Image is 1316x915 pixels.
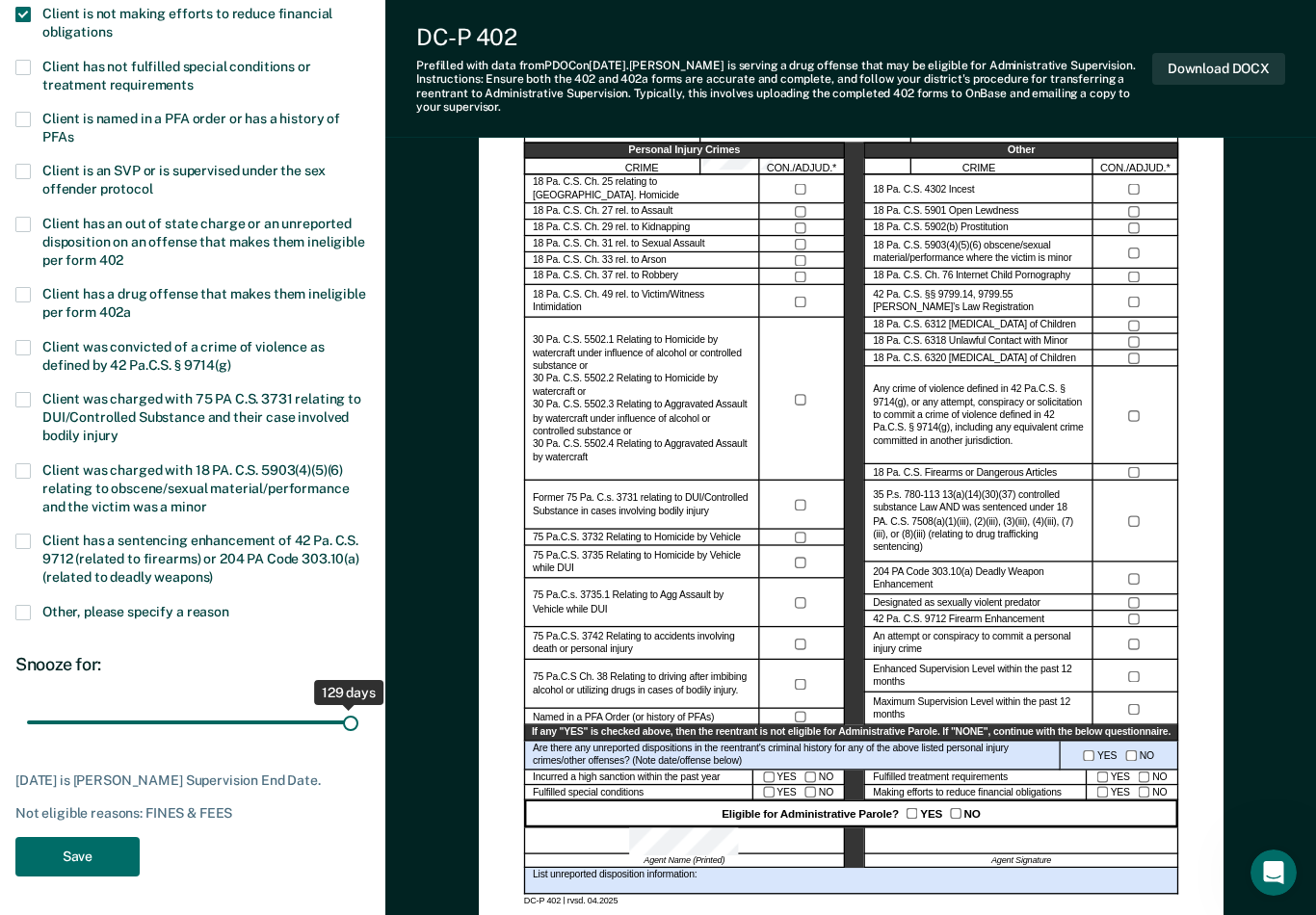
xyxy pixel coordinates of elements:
label: 18 Pa. C.S. 5902(b) Prostitution [873,222,1008,236]
label: 18 Pa. C.S. Ch. 25 relating to [GEOGRAPHIC_DATA]. Homicide [533,177,750,203]
button: Save [15,837,140,876]
label: 18 Pa. C.S. Ch. 27 rel. to Assault [533,206,672,220]
div: List unreported disposition information: [523,868,1177,895]
label: 75 Pa.C.s. 3735.1 Relating to Agg Assault by Vehicle while DUI [533,590,750,616]
label: Any crime of violence defined in 42 Pa.C.S. § 9714(g), or any attempt, conspiracy or solicitation... [873,383,1085,449]
div: Eligible for Administrative Parole? YES NO [523,801,1177,828]
span: Client is not making efforts to reduce financial obligations [42,6,332,39]
label: 42 Pa. C.S. 9712 Firearm Enhancement [873,614,1044,627]
div: YES NO [1087,770,1178,785]
label: 18 Pa. C.S. 6312 [MEDICAL_DATA] of Children [873,320,1076,333]
span: Client has not fulfilled special conditions or treatment requirements [42,59,311,92]
label: 75 Pa.C.S. 3742 Relating to accidents involving death or personal injury [533,631,750,657]
label: Enhanced Supervision Level within the past 12 months [873,664,1085,690]
label: Maximum Supervision Level within the past 12 months [873,696,1085,722]
label: An attempt or conspiracy to commit a personal injury crime [873,631,1085,657]
div: YES NO [1060,742,1177,771]
div: Fulfilled treatment requirements [864,770,1087,785]
div: CRIME [864,159,1093,175]
label: 18 Pa. C.S. 4302 Incest [873,183,974,196]
div: Agent Signature [864,854,1178,868]
span: Client is an SVP or is supervised under the sex offender protocol [42,163,325,196]
iframe: Intercom live chat [1250,850,1297,896]
label: 18 Pa. C.S. Ch. 37 rel. to Robbery [533,271,678,284]
label: 18 Pa. C.S. Firearms or Dangerous Articles [873,466,1057,480]
div: DC-P 402 | rvsd. 04.2025 [523,895,1177,906]
span: Client has a drug offense that makes them ineligible per form 402a [42,286,366,320]
div: Are there any unreported dispositions in the reentrant's criminal history for any of the above li... [523,742,1060,771]
label: 30 Pa. C.S. 5502.1 Relating to Homicide by watercraft under influence of alcohol or controlled su... [533,334,750,464]
div: Other [864,143,1178,159]
label: 18 Pa. C.S. Ch. 29 rel. to Kidnapping [533,222,690,236]
div: Personal Injury Crimes [523,143,844,159]
label: 35 P.s. 780-113 13(a)(14)(30)(37) controlled substance Law AND was sentenced under 18 PA. C.S. 75... [873,489,1085,555]
div: Not eligible reasons: FINES & FEES [15,805,370,822]
label: Former 75 Pa. C.s. 3731 relating to DUI/Controlled Substance in cases involving bodily injury [533,493,750,519]
div: Prefilled with data from PDOC on [DATE] . [PERSON_NAME] is serving a drug offense that may be eli... [416,59,1152,115]
div: [DATE] is [PERSON_NAME] Supervision End Date. [15,772,370,789]
div: Agent Name (Printed) [523,854,844,868]
span: Client has a sentencing enhancement of 42 Pa. C.S. 9712 (related to firearms) or 204 PA Code 303.... [42,533,359,585]
label: 18 Pa. C.S. 5901 Open Lewdness [873,206,1018,220]
label: Named in a PFA Order (or history of PFAs) [533,711,714,724]
div: CON./ADJUD.* [759,159,844,175]
label: 75 Pa.C.S. 3732 Relating to Homicide by Vehicle [533,532,741,545]
div: If any "YES" is checked above, then the reentrant is not eligible for Administrative Parole. If "... [523,726,1177,742]
span: Other, please specify a reason [42,604,229,619]
label: 18 Pa. C.S. Ch. 49 rel. to Victim/Witness Intimidation [533,289,750,315]
label: Designated as sexually violent predator [873,597,1040,611]
label: 18 Pa. C.S. 6318 Unlawful Contact with Minor [873,336,1067,350]
label: 18 Pa. C.S. Ch. 31 rel. to Sexual Assault [533,238,704,251]
div: Snooze for: [15,654,370,675]
div: Making efforts to reduce financial obligations [864,786,1087,801]
label: 42 Pa. C.S. §§ 9799.14, 9799.55 [PERSON_NAME]’s Law Registration [873,289,1085,315]
label: 18 Pa. C.S. 5903(4)(5)(6) obscene/sexual material/performance where the victim is minor [873,240,1085,266]
label: 18 Pa. C.S. 6320 [MEDICAL_DATA] of Children [873,353,1076,366]
div: Incurred a high sanction within the past year [523,770,752,785]
div: YES NO [752,786,844,801]
span: Client is named in a PFA order or has a history of PFAs [42,111,340,144]
div: YES NO [1087,786,1178,801]
span: Client was convicted of a crime of violence as defined by 42 Pa.C.S. § 9714(g) [42,339,325,373]
label: 18 Pa. C.S. Ch. 33 rel. to Arson [533,254,667,268]
span: Client was charged with 75 PA C.S. 3731 relating to DUI/Controlled Substance and their case invol... [42,391,361,443]
div: 129 days [314,680,383,705]
label: 75 Pa.C.S. 3735 Relating to Homicide by Vehicle while DUI [533,550,750,576]
label: 75 Pa.C.S Ch. 38 Relating to driving after imbibing alcohol or utilizing drugs in cases of bodily... [533,672,750,698]
span: Client has an out of state charge or an unreported disposition on an offense that makes them inel... [42,216,365,268]
div: CON./ADJUD.* [1092,159,1177,175]
button: Download DOCX [1152,53,1285,85]
div: Fulfilled special conditions [523,786,752,801]
div: DC-P 402 [416,23,1152,51]
label: 204 PA Code 303.10(a) Deadly Weapon Enhancement [873,566,1085,592]
div: CRIME [523,159,759,175]
span: Client was charged with 18 PA. C.S. 5903(4)(5)(6) relating to obscene/sexual material/performance... [42,462,349,514]
label: 18 Pa. C.S. Ch. 76 Internet Child Pornography [873,271,1070,284]
div: YES NO [752,770,844,785]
